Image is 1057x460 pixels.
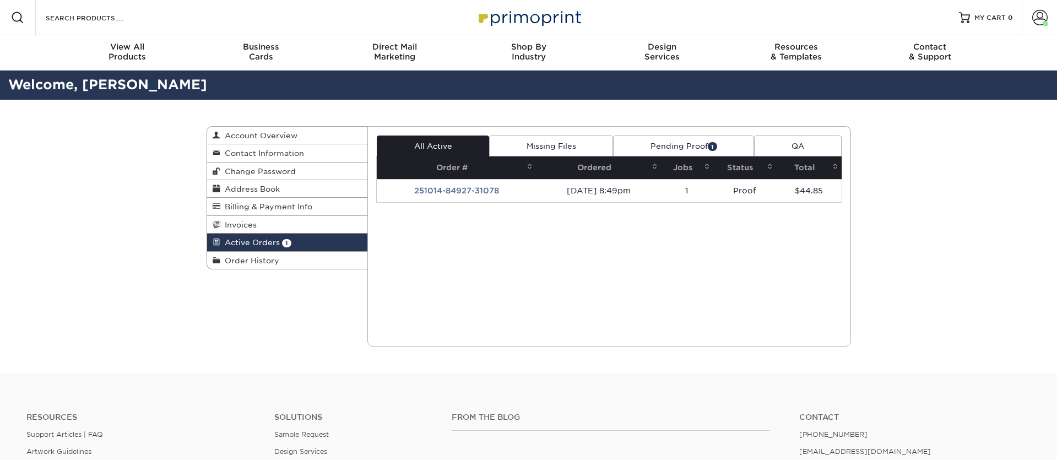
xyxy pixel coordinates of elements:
a: Order History [207,252,368,269]
input: SEARCH PRODUCTS..... [45,11,152,24]
a: DesignServices [595,35,729,71]
h4: Resources [26,413,258,422]
div: & Support [863,42,997,62]
span: View All [61,42,194,52]
th: Total [776,156,841,179]
td: 251014-84927-31078 [377,179,536,202]
span: Contact [863,42,997,52]
h4: From the Blog [452,413,769,422]
a: QA [754,136,841,156]
a: Support Articles | FAQ [26,430,103,439]
span: Contact Information [220,149,304,158]
a: Design Services [274,447,327,456]
span: Account Overview [220,131,297,140]
span: Billing & Payment Info [220,202,312,211]
a: Pending Proof1 [613,136,754,156]
span: 1 [708,142,717,150]
a: View AllProducts [61,35,194,71]
div: Cards [194,42,328,62]
div: Services [595,42,729,62]
td: Proof [713,179,777,202]
a: Account Overview [207,127,368,144]
span: Order History [220,256,279,265]
a: Shop ByIndustry [462,35,595,71]
span: Shop By [462,42,595,52]
a: Artwork Guidelines [26,447,91,456]
div: Products [61,42,194,62]
td: 1 [661,179,713,202]
span: Change Password [220,167,296,176]
a: Resources& Templates [729,35,863,71]
span: 1 [282,239,291,247]
td: $44.85 [776,179,841,202]
span: Business [194,42,328,52]
a: BusinessCards [194,35,328,71]
span: Active Orders [220,238,280,247]
span: 0 [1008,14,1013,21]
th: Order # [377,156,536,179]
img: Primoprint [474,6,584,29]
th: Ordered [536,156,660,179]
span: Direct Mail [328,42,462,52]
a: Active Orders 1 [207,234,368,251]
span: Design [595,42,729,52]
a: Invoices [207,216,368,234]
a: Change Password [207,163,368,180]
span: Address Book [220,185,280,193]
span: MY CART [974,13,1006,23]
a: Sample Request [274,430,329,439]
div: Marketing [328,42,462,62]
th: Status [713,156,777,179]
div: & Templates [729,42,863,62]
a: Contact [799,413,1031,422]
a: Contact& Support [863,35,997,71]
a: [EMAIL_ADDRESS][DOMAIN_NAME] [799,447,931,456]
h4: Solutions [274,413,435,422]
a: Address Book [207,180,368,198]
td: [DATE] 8:49pm [536,179,660,202]
span: Resources [729,42,863,52]
a: Direct MailMarketing [328,35,462,71]
span: Invoices [220,220,257,229]
a: All Active [377,136,489,156]
a: Billing & Payment Info [207,198,368,215]
a: Contact Information [207,144,368,162]
th: Jobs [661,156,713,179]
div: Industry [462,42,595,62]
a: Missing Files [489,136,613,156]
a: [PHONE_NUMBER] [799,430,868,439]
